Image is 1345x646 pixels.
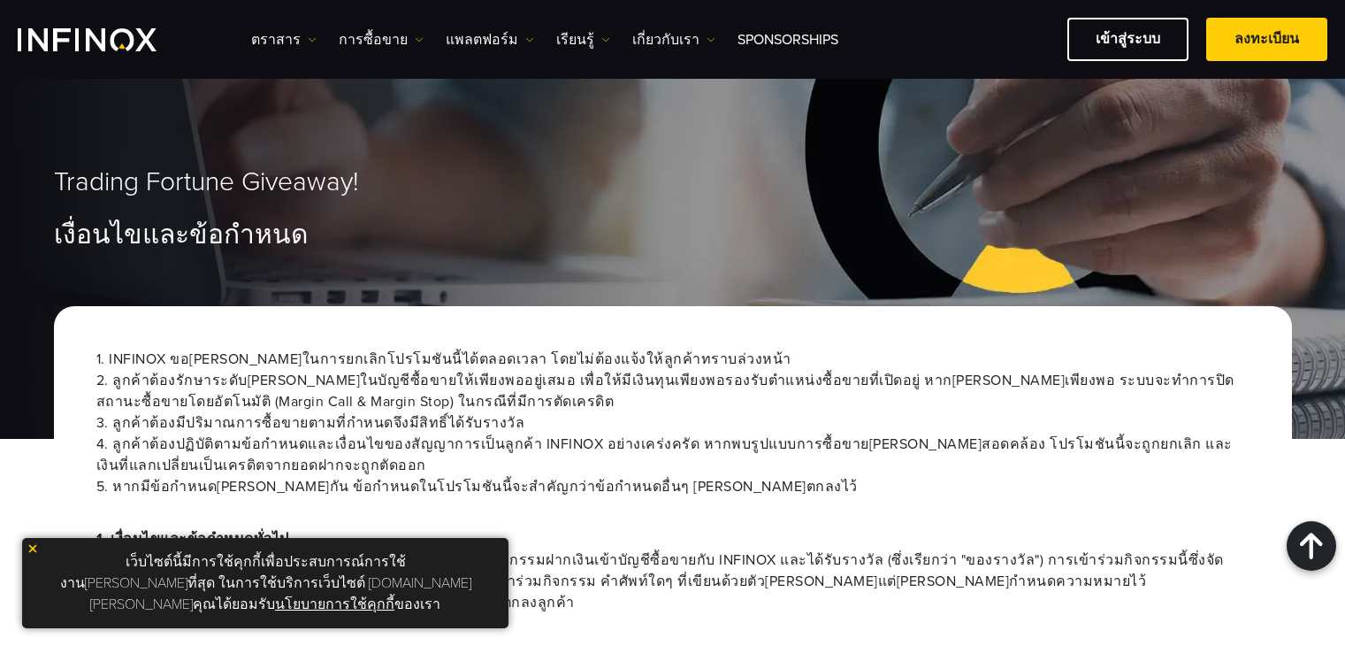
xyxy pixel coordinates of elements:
li: 3. ลูกค้าต้องมีปริมาณการซื้อขายตามที่กำหนดจึงมีสิทธิ์ได้รับรางวัล [96,412,1249,434]
li: 5. หากมีข้อกำหนด[PERSON_NAME]กัน ข้อกำหนดในโปรโมชันนี้จะสำคัญกว่าข้อกำหนดอื่นๆ [PERSON_NAME]ตกลงไว้ [96,476,1249,497]
li: 4. ลูกค้าต้องปฏิบัติตามข้อกำหนดและเงื่อนไขของสัญญาการเป็นลูกค้า INFINOX อย่างเคร่งครัด หากพบรูปแบ... [96,434,1249,476]
a: Sponsorships [737,29,838,50]
span: Trading Fortune Giveaway! [54,166,359,199]
a: ตราสาร [251,29,317,50]
span: ข้อกำหนดและเงื่อนไขเหล่านี้ ("กฎ") มีผลบังคับใช้เมื่อผู้เข้าร่วมกิจกรรมฝากเงินเข้าบัญชีซื้อขายกับ... [96,550,1249,613]
a: ลงทะเบียน [1206,18,1327,61]
li: 1. INFINOX ขอ[PERSON_NAME]ในการยกเลิกโปรโมชันนี้ได้ตลอดเวลา โดยไม่ต้องแจ้งให้ลูกค้าทราบล่วงหน้า [96,349,1249,370]
h1: เงื่อนไขและข้อกำหนด [54,221,1292,250]
p: เว็บไซต์นี้มีการใช้คุกกี้เพื่อประสบการณ์การใช้งาน[PERSON_NAME]ที่สุด ในการใช้บริการเว็บไซต์ [DOMA... [31,547,500,619]
a: เข้าสู่ระบบ [1067,18,1188,61]
img: yellow close icon [27,542,39,555]
a: เกี่ยวกับเรา [632,29,715,50]
a: แพลตฟอร์ม [446,29,534,50]
a: INFINOX Logo [18,28,198,51]
a: นโยบายการใช้คุกกี้ [275,596,394,613]
p: 1. เงื่อนไขและข้อกำหนดทั่วไป [96,528,1249,613]
a: เรียนรู้ [556,29,610,50]
li: 2. ลูกค้าต้องรักษาระดับ[PERSON_NAME]ในบัญชีซื้อขายให้เพียงพออยู่เสมอ เพื่อให้มีเงินทุนเพียงพอรองร... [96,370,1249,412]
a: การซื้อขาย [339,29,424,50]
